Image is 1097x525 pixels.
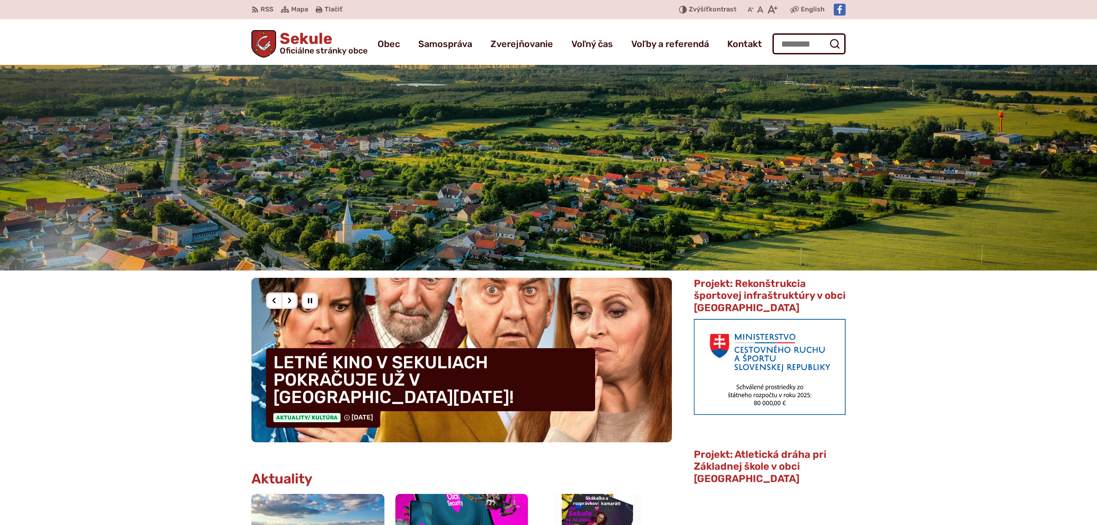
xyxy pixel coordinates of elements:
a: LETNÉ KINO V SEKULIACH POKRAČUJE UŽ V [GEOGRAPHIC_DATA][DATE]! Aktuality/ Kultúra [DATE] [251,278,672,442]
span: Aktuality [273,413,341,422]
img: Prejsť na Facebook stránku [834,4,846,16]
div: Nasledujúci slajd [281,292,298,309]
span: / Kultúra [308,414,338,421]
span: [DATE] [351,414,373,421]
a: Kontakt [727,31,762,57]
span: Projekt: Rekonštrukcia športovej infraštruktúry v obci [GEOGRAPHIC_DATA] [694,277,846,314]
div: Pozastaviť pohyb slajdera [302,292,318,309]
a: Voľby a referendá [631,31,709,57]
h3: Aktuality [251,472,313,487]
span: Mapa [291,4,308,15]
div: 2 / 8 [251,278,672,442]
h1: Sekule [276,31,367,55]
span: Projekt: Atletická dráha pri Základnej škole v obci [GEOGRAPHIC_DATA] [694,448,826,485]
div: Predošlý slajd [266,292,282,309]
h4: LETNÉ KINO V SEKULIACH POKRAČUJE UŽ V [GEOGRAPHIC_DATA][DATE]! [266,348,595,411]
span: Tlačiť [325,6,342,14]
span: kontrast [689,6,736,14]
a: Obec [378,31,400,57]
a: Samospráva [418,31,472,57]
img: min-cras.png [694,319,846,415]
a: Zverejňovanie [490,31,553,57]
span: Oficiálne stránky obce [280,47,367,55]
span: RSS [261,4,273,15]
span: English [801,4,825,15]
a: Voľný čas [571,31,613,57]
a: English [799,4,826,15]
a: Logo Sekule, prejsť na domovskú stránku. [251,30,367,58]
img: Prejsť na domovskú stránku [251,30,276,58]
span: Zvýšiť [689,5,709,13]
